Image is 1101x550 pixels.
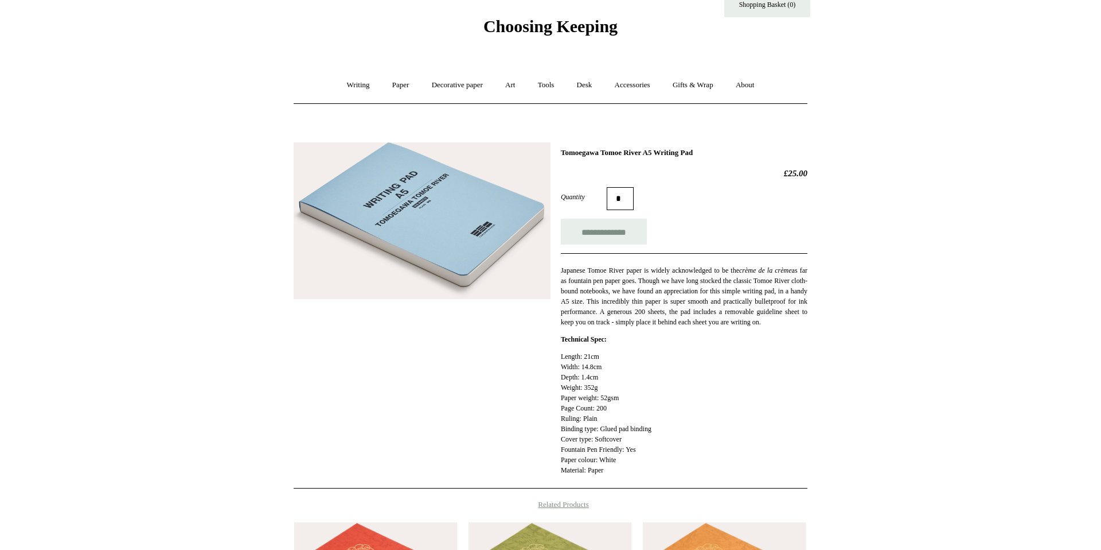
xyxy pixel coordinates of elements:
a: About [725,70,765,100]
a: Desk [567,70,603,100]
a: Tools [528,70,565,100]
strong: Technical Spec: [561,335,607,343]
a: Gifts & Wrap [662,70,724,100]
a: Decorative paper [421,70,493,100]
a: Art [495,70,525,100]
p: Japanese Tomoe River paper is widely acknowledged to be the as far as fountain pen paper goes. Th... [561,265,807,327]
a: Writing [337,70,380,100]
h4: Related Products [264,500,837,509]
span: Choosing Keeping [483,17,618,36]
p: Length: 21cm Width: 14.8cm Depth: 1.4cm Weight: 352g Paper weight: 52gsm Page Count: 200 Ruling: ... [561,351,807,475]
em: crème de la crème [739,266,792,274]
h2: £25.00 [561,168,807,179]
a: Accessories [604,70,661,100]
img: Tomoegawa Tomoe River A5 Writing Pad [294,142,550,300]
label: Quantity [561,192,607,202]
a: Paper [382,70,420,100]
h1: Tomoegawa Tomoe River A5 Writing Pad [561,148,807,157]
a: Choosing Keeping [483,26,618,34]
